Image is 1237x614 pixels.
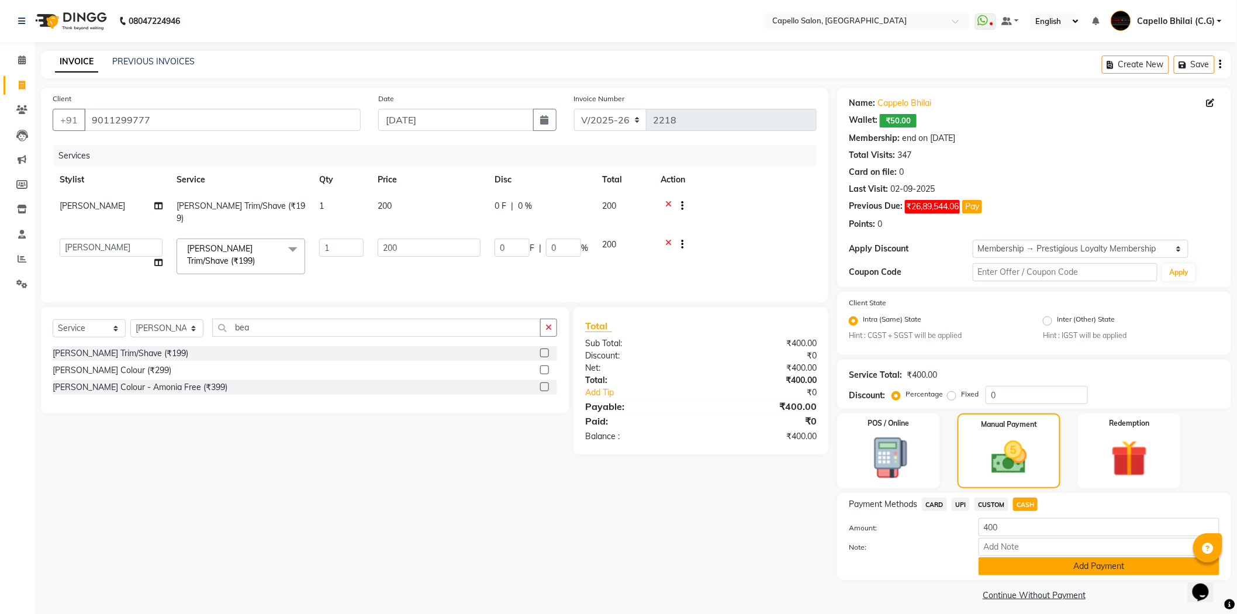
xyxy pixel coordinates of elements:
[1111,11,1131,31] img: Capello Bhilai (C.G)
[973,263,1158,281] input: Enter Offer / Coupon Code
[378,201,392,211] span: 200
[1043,330,1219,341] small: Hint : IGST will be applied
[849,389,885,402] div: Discount:
[1102,56,1169,74] button: Create New
[1137,15,1215,27] span: Capello Bhilai (C.G)
[849,114,877,127] div: Wallet:
[495,200,506,212] span: 0 F
[849,183,888,195] div: Last Visit:
[849,243,972,255] div: Apply Discount
[962,200,982,213] button: Pay
[84,109,361,131] input: Search by Name/Mobile/Email/Code
[701,350,825,362] div: ₹0
[602,201,616,211] span: 200
[981,419,1037,430] label: Manual Payment
[701,399,825,413] div: ₹400.00
[1013,498,1038,511] span: CASH
[849,132,900,144] div: Membership:
[849,200,903,213] div: Previous Due:
[849,149,895,161] div: Total Visits:
[574,94,625,104] label: Invoice Number
[539,242,541,254] span: |
[897,149,911,161] div: 347
[849,266,972,278] div: Coupon Code
[1100,436,1159,481] img: _gift.svg
[975,498,1008,511] span: CUSTOM
[112,56,195,67] a: PREVIOUS INVOICES
[905,200,960,213] span: ₹26,89,544.06
[849,498,917,510] span: Payment Methods
[840,542,969,553] label: Note:
[602,239,616,250] span: 200
[1162,264,1195,281] button: Apply
[576,374,701,387] div: Total:
[530,242,534,254] span: F
[961,389,979,399] label: Fixed
[979,538,1219,556] input: Add Note
[55,51,98,73] a: INVOICE
[849,330,1025,341] small: Hint : CGST + SGST will be applied
[177,201,305,223] span: [PERSON_NAME] Trim/Shave (₹199)
[1188,567,1225,602] iframe: chat widget
[576,350,701,362] div: Discount:
[877,218,882,230] div: 0
[585,320,612,332] span: Total
[980,437,1038,478] img: _cash.svg
[511,200,513,212] span: |
[576,362,701,374] div: Net:
[849,298,886,308] label: Client State
[30,5,110,37] img: logo
[701,374,825,387] div: ₹400.00
[312,167,371,193] th: Qty
[701,414,825,428] div: ₹0
[1174,56,1215,74] button: Save
[53,109,85,131] button: +91
[863,314,921,328] label: Intra (Same) State
[907,369,937,381] div: ₹400.00
[979,518,1219,536] input: Amount
[839,589,1229,602] a: Continue Without Payment
[654,167,817,193] th: Action
[60,201,125,211] span: [PERSON_NAME]
[488,167,595,193] th: Disc
[849,369,902,381] div: Service Total:
[906,389,943,399] label: Percentage
[979,557,1219,575] button: Add Payment
[722,387,826,399] div: ₹0
[378,94,394,104] label: Date
[701,362,825,374] div: ₹400.00
[922,498,947,511] span: CARD
[170,167,312,193] th: Service
[53,94,71,104] label: Client
[899,166,904,178] div: 0
[576,337,701,350] div: Sub Total:
[53,347,188,360] div: [PERSON_NAME] Trim/Shave (₹199)
[701,337,825,350] div: ₹400.00
[129,5,180,37] b: 08047224946
[54,145,825,167] div: Services
[701,430,825,443] div: ₹400.00
[902,132,955,144] div: end on [DATE]
[849,218,875,230] div: Points:
[371,167,488,193] th: Price
[1110,418,1150,429] label: Redemption
[1057,314,1115,328] label: Inter (Other) State
[849,166,897,178] div: Card on file:
[212,319,541,337] input: Search or Scan
[576,387,722,399] a: Add Tip
[877,97,931,109] a: Cappelo Bhilai
[595,167,654,193] th: Total
[880,114,917,127] span: ₹50.00
[255,256,260,266] a: x
[952,498,970,511] span: UPI
[840,523,969,533] label: Amount:
[187,243,255,266] span: [PERSON_NAME] Trim/Shave (₹199)
[890,183,935,195] div: 02-09-2025
[576,414,701,428] div: Paid:
[53,167,170,193] th: Stylist
[576,430,701,443] div: Balance :
[53,381,227,394] div: [PERSON_NAME] Colour - Amonia Free (₹399)
[581,242,588,254] span: %
[859,436,918,480] img: _pos-terminal.svg
[53,364,171,377] div: [PERSON_NAME] Colour (₹299)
